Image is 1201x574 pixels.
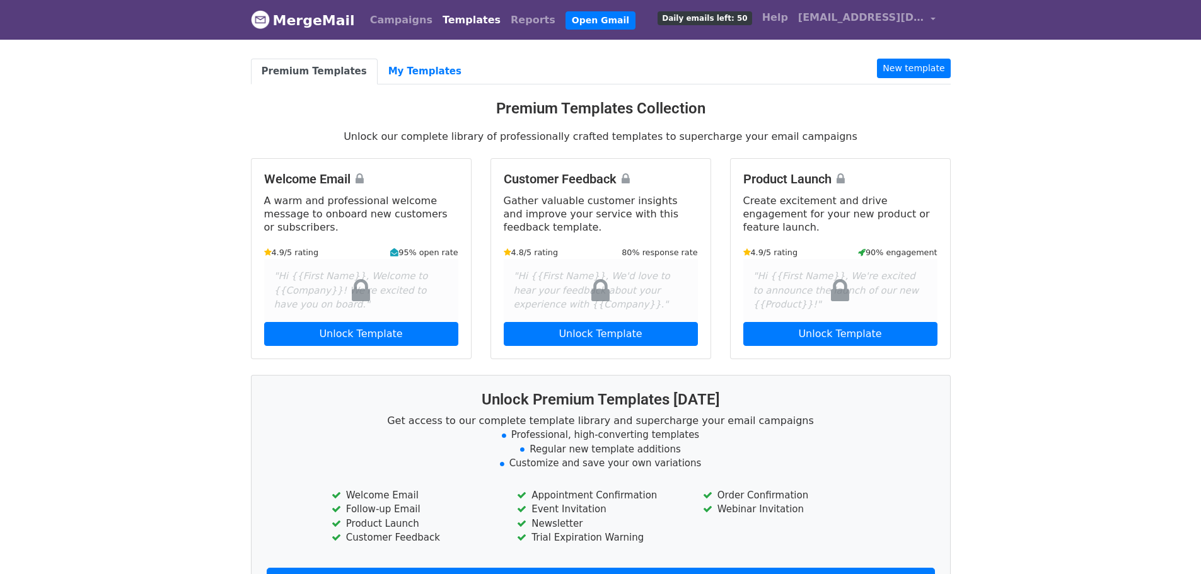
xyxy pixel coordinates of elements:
[264,246,319,258] small: 4.9/5 rating
[332,531,498,545] li: Customer Feedback
[566,11,635,30] a: Open Gmail
[653,5,757,30] a: Daily emails left: 50
[267,428,935,442] li: Professional, high-converting templates
[517,488,683,503] li: Appointment Confirmation
[251,130,951,143] p: Unlock our complete library of professionally crafted templates to supercharge your email campaigns
[743,171,937,187] h4: Product Launch
[743,322,937,346] a: Unlock Template
[877,59,950,78] a: New template
[517,517,683,531] li: Newsletter
[251,59,378,84] a: Premium Templates
[743,259,937,322] div: "Hi {{First Name}}, We're excited to announce the launch of our new {{Product}}!"
[332,502,498,517] li: Follow-up Email
[504,322,698,346] a: Unlock Template
[743,194,937,234] p: Create excitement and drive engagement for your new product or feature launch.
[504,171,698,187] h4: Customer Feedback
[703,488,869,503] li: Order Confirmation
[743,246,798,258] small: 4.9/5 rating
[251,10,270,29] img: MergeMail logo
[793,5,941,35] a: [EMAIL_ADDRESS][DOMAIN_NAME]
[506,8,560,33] a: Reports
[390,246,458,258] small: 95% open rate
[517,531,683,545] li: Trial Expiration Warning
[378,59,472,84] a: My Templates
[264,171,458,187] h4: Welcome Email
[438,8,506,33] a: Templates
[757,5,793,30] a: Help
[504,246,559,258] small: 4.8/5 rating
[251,7,355,33] a: MergeMail
[703,502,869,517] li: Webinar Invitation
[332,517,498,531] li: Product Launch
[264,322,458,346] a: Unlock Template
[264,259,458,322] div: "Hi {{First Name}}, Welcome to {{Company}}! We're excited to have you on board."
[332,488,498,503] li: Welcome Email
[264,194,458,234] p: A warm and professional welcome message to onboard new customers or subscribers.
[858,246,937,258] small: 90% engagement
[267,414,935,427] p: Get access to our complete template library and supercharge your email campaigns
[365,8,438,33] a: Campaigns
[622,246,697,258] small: 80% response rate
[517,502,683,517] li: Event Invitation
[267,456,935,471] li: Customize and save your own variations
[267,442,935,457] li: Regular new template additions
[658,11,751,25] span: Daily emails left: 50
[504,259,698,322] div: "Hi {{First Name}}, We'd love to hear your feedback about your experience with {{Company}}."
[798,10,924,25] span: [EMAIL_ADDRESS][DOMAIN_NAME]
[267,391,935,409] h3: Unlock Premium Templates [DATE]
[504,194,698,234] p: Gather valuable customer insights and improve your service with this feedback template.
[251,100,951,118] h3: Premium Templates Collection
